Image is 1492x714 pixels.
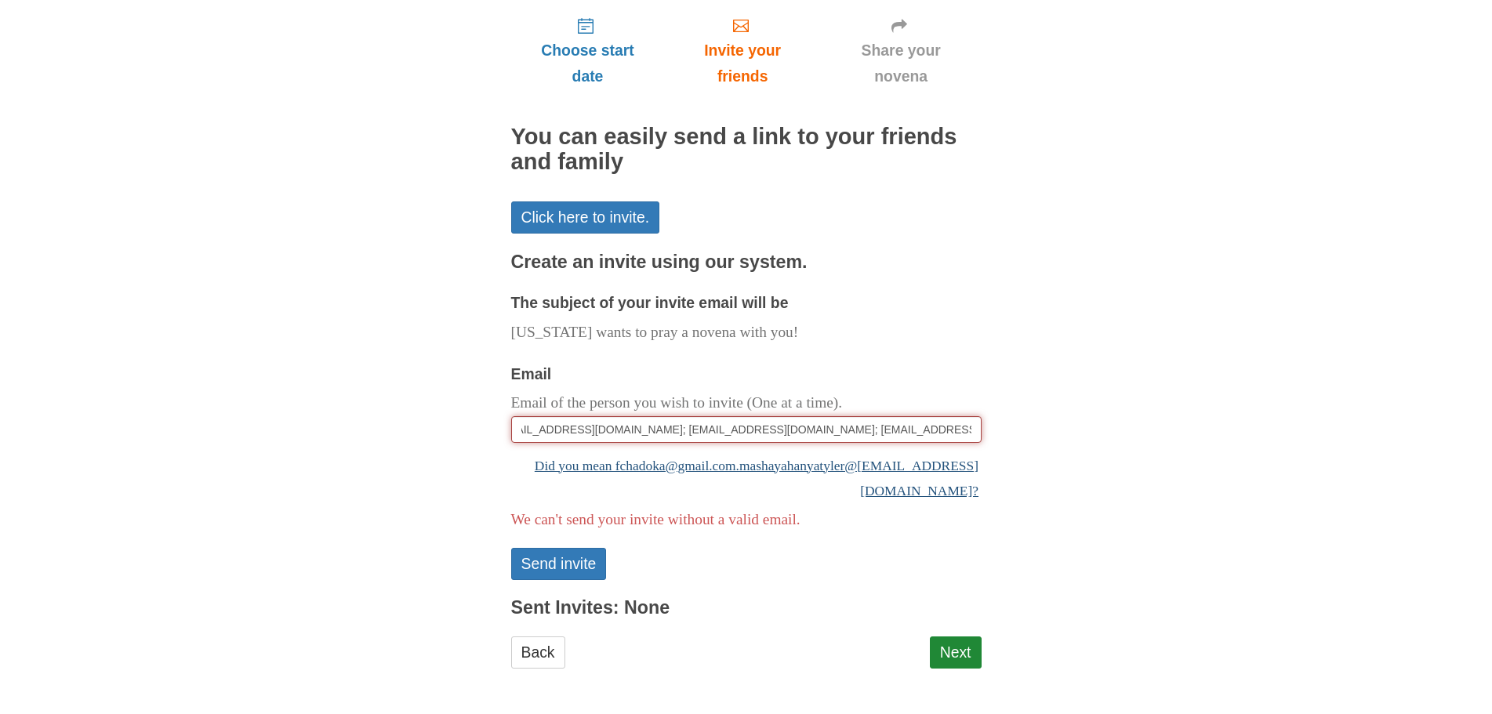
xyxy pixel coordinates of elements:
a: Share your novena [821,4,982,97]
p: [US_STATE] wants to pray a novena with you! [511,320,982,346]
a: Click here to invite. [511,201,660,234]
h3: Sent Invites: None [511,598,982,618]
h2: You can easily send a link to your friends and family [511,125,982,175]
span: Share your novena [837,38,966,89]
button: Send invite [511,548,607,580]
input: Email [511,416,982,443]
a: Back [511,636,565,669]
label: Email [511,361,552,387]
span: Invite your friends [680,38,804,89]
span: We can't send your invite without a valid email. [511,511,800,527]
p: Email of the person you wish to invite (One at a time). [511,390,982,416]
a: Choose start date [511,4,665,97]
a: Invite your friends [664,4,820,97]
a: Did you mean fchadoka@gmail.com.mashayahanyatyler@[EMAIL_ADDRESS][DOMAIN_NAME]? [511,450,982,507]
h3: Create an invite using our system. [511,252,982,273]
a: Next [930,636,982,669]
label: The subject of your invite email will be [511,290,789,316]
span: Choose start date [527,38,649,89]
